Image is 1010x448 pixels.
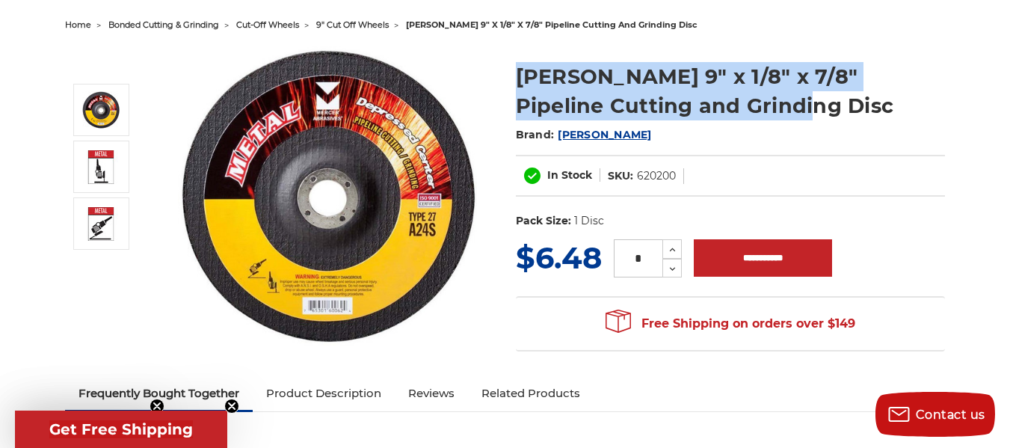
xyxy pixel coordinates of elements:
[395,377,468,410] a: Reviews
[516,62,945,120] h1: [PERSON_NAME] 9" x 1/8" x 7/8" Pipeline Cutting and Grinding Disc
[150,399,164,414] button: Close teaser
[606,309,855,339] span: Free Shipping on orders over $149
[516,239,602,276] span: $6.48
[178,46,477,346] img: Mercer 9" x 1/8" x 7/8 Cutting and Light Grinding Wheel
[49,420,193,438] span: Get Free Shipping
[516,128,555,141] span: Brand:
[253,377,395,410] a: Product Description
[82,91,120,129] img: Mercer 9" x 1/8" x 7/8 Cutting and Light Grinding Wheel
[558,128,651,141] a: [PERSON_NAME]
[406,19,698,30] span: [PERSON_NAME] 9" x 1/8" x 7/8" pipeline cutting and grinding disc
[65,19,91,30] a: home
[468,377,594,410] a: Related Products
[608,168,633,184] dt: SKU:
[637,168,676,184] dd: 620200
[15,411,227,448] div: Get Free ShippingClose teaser
[916,408,985,422] span: Contact us
[547,168,592,182] span: In Stock
[516,213,571,229] dt: Pack Size:
[82,150,120,184] img: Mercer 9" x 1/8" x 7/8" Pipeline Cutting and Grinding Disc
[224,399,239,414] button: Close teaser
[236,19,299,30] a: cut-off wheels
[65,377,253,410] a: Frequently Bought Together
[574,213,604,229] dd: 1 Disc
[875,392,995,437] button: Contact us
[316,19,389,30] a: 9" cut off wheels
[82,207,120,241] img: Mercer 9" x 1/8" x 7/8" Pipeline Cutting and Grinding Disc
[108,19,219,30] a: bonded cutting & grinding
